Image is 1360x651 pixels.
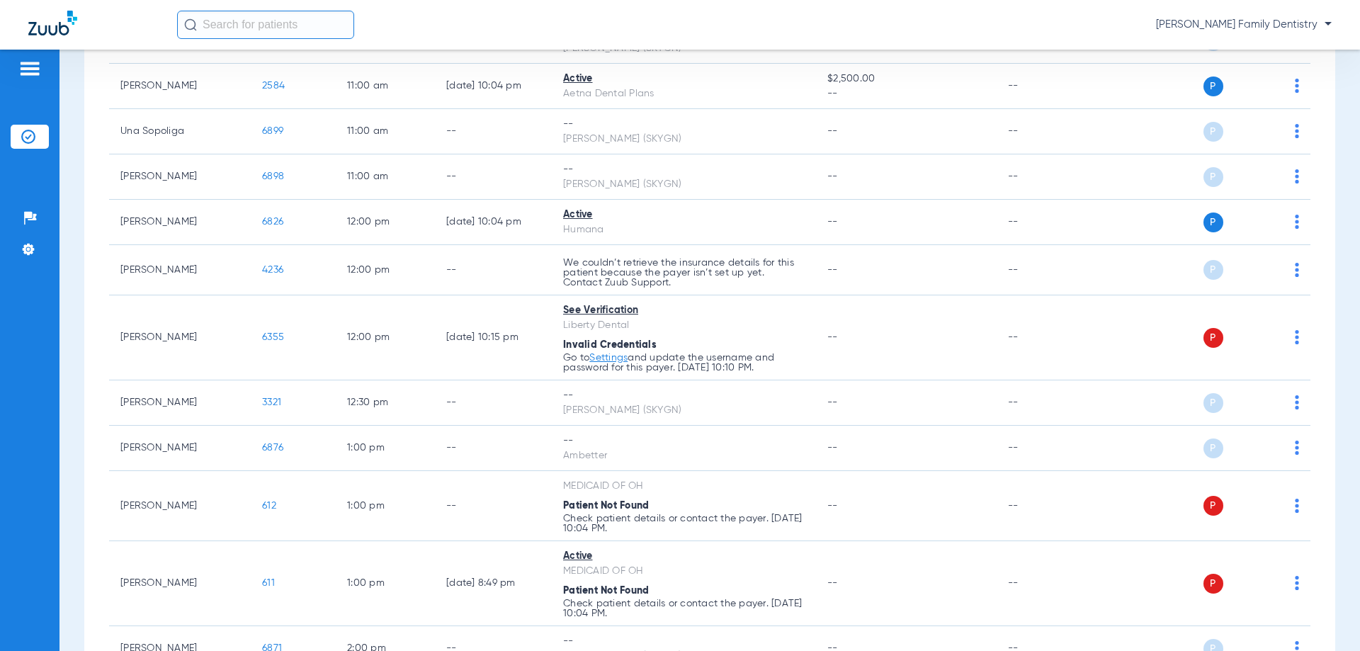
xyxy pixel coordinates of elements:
div: -- [563,634,805,649]
td: [PERSON_NAME] [109,541,251,626]
span: 6355 [262,332,284,342]
div: MEDICAID OF OH [563,564,805,579]
td: -- [997,245,1092,295]
td: [PERSON_NAME] [109,64,251,109]
span: 4236 [262,265,283,275]
img: group-dot-blue.svg [1295,499,1299,513]
td: 11:00 AM [336,64,435,109]
td: -- [435,380,552,426]
iframe: Chat Widget [1289,583,1360,651]
img: group-dot-blue.svg [1295,215,1299,229]
img: hamburger-icon [18,60,41,77]
td: [DATE] 10:04 PM [435,200,552,245]
td: [PERSON_NAME] [109,295,251,380]
p: We couldn’t retrieve the insurance details for this patient because the payer isn’t set up yet. C... [563,258,805,288]
td: [PERSON_NAME] [109,471,251,541]
td: -- [435,426,552,471]
td: [PERSON_NAME] [109,200,251,245]
span: -- [827,217,838,227]
span: -- [827,578,838,588]
img: group-dot-blue.svg [1295,330,1299,344]
img: Search Icon [184,18,197,31]
span: P [1203,496,1223,516]
div: Active [563,208,805,222]
span: P [1203,167,1223,187]
td: 12:00 PM [336,295,435,380]
img: group-dot-blue.svg [1295,395,1299,409]
td: -- [997,295,1092,380]
span: 6876 [262,443,283,453]
span: P [1203,213,1223,232]
td: -- [997,64,1092,109]
span: 6899 [262,126,283,136]
span: -- [827,265,838,275]
td: 12:00 PM [336,200,435,245]
td: [PERSON_NAME] [109,380,251,426]
td: 1:00 PM [336,471,435,541]
div: -- [563,162,805,177]
img: group-dot-blue.svg [1295,169,1299,183]
div: See Verification [563,303,805,318]
td: -- [997,541,1092,626]
td: -- [997,200,1092,245]
img: group-dot-blue.svg [1295,124,1299,138]
span: -- [827,86,985,101]
p: Go to and update the username and password for this payer. [DATE] 10:10 PM. [563,353,805,373]
div: [PERSON_NAME] (SKYGN) [563,132,805,147]
td: [PERSON_NAME] [109,154,251,200]
span: 6826 [262,217,283,227]
span: Invalid Credentials [563,340,657,350]
div: -- [563,117,805,132]
td: -- [435,471,552,541]
img: group-dot-blue.svg [1295,79,1299,93]
td: -- [435,154,552,200]
span: Patient Not Found [563,501,649,511]
td: 11:00 AM [336,109,435,154]
td: -- [997,380,1092,426]
div: Aetna Dental Plans [563,86,805,101]
span: 612 [262,501,276,511]
td: 11:00 AM [336,154,435,200]
span: P [1203,438,1223,458]
span: P [1203,393,1223,413]
td: [DATE] 10:04 PM [435,64,552,109]
td: 1:00 PM [336,426,435,471]
td: [DATE] 10:15 PM [435,295,552,380]
span: Patient Not Found [563,586,649,596]
input: Search for patients [177,11,354,39]
div: Active [563,549,805,564]
div: Ambetter [563,448,805,463]
span: 611 [262,578,275,588]
td: Una Sopoliga [109,109,251,154]
div: [PERSON_NAME] (SKYGN) [563,403,805,418]
td: -- [997,471,1092,541]
span: $2,500.00 [827,72,985,86]
span: P [1203,122,1223,142]
td: -- [435,245,552,295]
span: -- [827,171,838,181]
p: Check patient details or contact the payer. [DATE] 10:04 PM. [563,514,805,533]
span: -- [827,332,838,342]
span: P [1203,328,1223,348]
div: [PERSON_NAME] (SKYGN) [563,177,805,192]
div: Active [563,72,805,86]
span: 2584 [262,81,285,91]
span: P [1203,77,1223,96]
td: [PERSON_NAME] [109,245,251,295]
span: -- [827,501,838,511]
img: group-dot-blue.svg [1295,441,1299,455]
span: P [1203,574,1223,594]
td: 1:00 PM [336,541,435,626]
p: Check patient details or contact the payer. [DATE] 10:04 PM. [563,599,805,618]
div: -- [563,388,805,403]
span: -- [827,397,838,407]
img: group-dot-blue.svg [1295,576,1299,590]
span: P [1203,260,1223,280]
span: -- [827,126,838,136]
td: -- [997,109,1092,154]
td: 12:00 PM [336,245,435,295]
span: -- [827,443,838,453]
a: Settings [589,353,628,363]
span: [PERSON_NAME] Family Dentistry [1156,18,1332,32]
